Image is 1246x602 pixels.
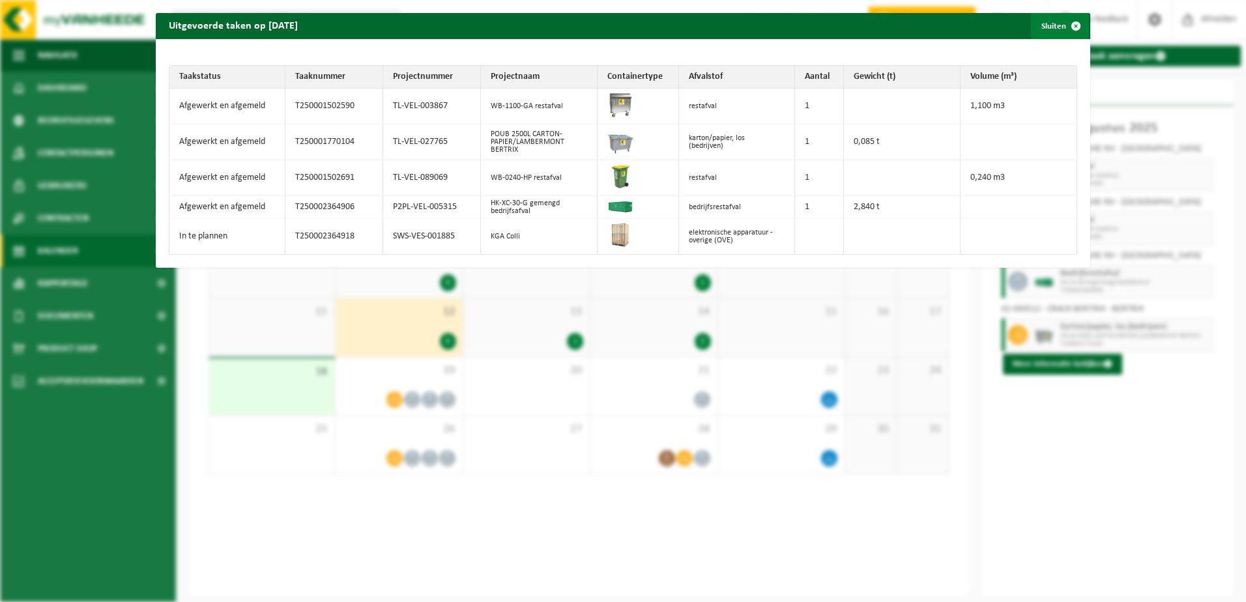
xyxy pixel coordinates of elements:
th: Containertype [598,66,679,89]
td: KGA Colli [481,219,597,254]
th: Afvalstof [679,66,795,89]
td: P2PL-VEL-005315 [383,196,481,219]
td: 1,100 m3 [961,89,1077,124]
img: HK-XC-30-GN-00 [607,199,633,212]
td: TL-VEL-003867 [383,89,481,124]
td: TL-VEL-089069 [383,160,481,196]
td: Afgewerkt en afgemeld [169,160,285,196]
td: Afgewerkt en afgemeld [169,196,285,219]
td: bedrijfsrestafval [679,196,795,219]
img: WB-2500-GAL-GY-01 [607,128,633,154]
td: POUB 2500L CARTON-PAPIER/LAMBERMONT BERTRIX [481,124,597,160]
td: elektronische apparatuur - overige (OVE) [679,219,795,254]
th: Projectnaam [481,66,597,89]
td: 1 [795,196,844,219]
td: restafval [679,160,795,196]
td: 0,240 m3 [961,160,1077,196]
h2: Uitgevoerde taken op [DATE] [156,13,311,38]
td: 1 [795,124,844,160]
td: 1 [795,89,844,124]
td: 1 [795,160,844,196]
td: 0,085 t [844,124,960,160]
img: PB-WB-1440-WDN-00-00 [607,222,633,248]
td: HK-XC-30-G gemengd bedrijfsafval [481,196,597,219]
td: WB-1100-GA restafval [481,89,597,124]
td: T250001502691 [285,160,383,196]
td: restafval [679,89,795,124]
button: Sluiten [1031,13,1089,39]
img: WB-0240-HPE-GN-50 [607,164,633,190]
td: karton/papier, los (bedrijven) [679,124,795,160]
th: Taaknummer [285,66,383,89]
th: Projectnummer [383,66,481,89]
td: T250001770104 [285,124,383,160]
td: TL-VEL-027765 [383,124,481,160]
td: SWS-VES-001885 [383,219,481,254]
td: T250002364918 [285,219,383,254]
td: In te plannen [169,219,285,254]
th: Aantal [795,66,844,89]
td: T250001502590 [285,89,383,124]
td: WB-0240-HP restafval [481,160,597,196]
td: Afgewerkt en afgemeld [169,89,285,124]
th: Volume (m³) [961,66,1077,89]
td: 2,840 t [844,196,960,219]
td: T250002364906 [285,196,383,219]
th: Gewicht (t) [844,66,960,89]
img: WB-1100-GAL-GY-02 [607,92,633,118]
td: Afgewerkt en afgemeld [169,124,285,160]
th: Taakstatus [169,66,285,89]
